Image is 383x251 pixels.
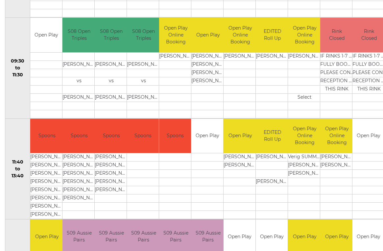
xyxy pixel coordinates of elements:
td: [PERSON_NAME] [288,162,321,170]
td: [PERSON_NAME] [30,211,63,219]
td: Spoons [62,119,96,153]
td: [PERSON_NAME] [191,52,225,61]
td: [PERSON_NAME] [95,162,128,170]
td: Rink Closed [320,18,353,52]
td: [PERSON_NAME] (G) [95,186,128,194]
td: Spoons [95,119,128,153]
td: [PERSON_NAME] [62,153,96,162]
td: Spoons [30,119,63,153]
td: Verig SUMMERFIELD [288,153,321,162]
td: vs [127,77,160,85]
td: FULLY BOOKED [320,61,353,69]
td: Open Play Online Booking [288,119,321,153]
td: Open Play Online Booking [159,18,192,52]
td: [PERSON_NAME] [62,186,96,194]
td: [PERSON_NAME] [95,93,128,102]
td: [PERSON_NAME] [256,153,289,162]
td: [PERSON_NAME] [30,186,63,194]
td: [PERSON_NAME] [224,162,257,170]
td: EDITED Roll Up [256,119,289,153]
td: [PERSON_NAME] [191,61,225,69]
td: [PERSON_NAME] [256,178,289,186]
td: Spoons [159,119,191,153]
td: Spoons [127,119,159,153]
td: Open Play Online Booking [320,119,353,153]
td: [PERSON_NAME] [62,170,96,178]
td: [PERSON_NAME] [320,153,353,162]
td: vs [62,77,96,85]
td: S08 Open Triples [127,18,160,52]
td: [PERSON_NAME] [127,61,160,69]
td: vs [95,77,128,85]
td: [PERSON_NAME] [62,194,96,203]
td: Open Play Online Booking [288,18,321,52]
td: [PERSON_NAME] [62,162,96,170]
td: [PERSON_NAME] [320,162,353,170]
td: IF RINKS 1-7 ARE [320,52,353,61]
td: [PERSON_NAME] [62,178,96,186]
td: [PERSON_NAME] [224,153,257,162]
td: RECEPTION TO BOOK [320,77,353,85]
td: EDITED Roll Up [256,18,289,52]
td: [PERSON_NAME] [256,52,289,61]
td: Open Play [30,18,62,52]
td: Open Play [191,119,223,153]
td: [PERSON_NAME] [30,178,63,186]
td: [PERSON_NAME] [30,153,63,162]
td: [PERSON_NAME] [191,69,225,77]
td: [PERSON_NAME] [159,52,192,61]
td: [PERSON_NAME] [191,77,225,85]
td: 09:30 to 11:30 [5,18,30,119]
td: THIS RINK [320,85,353,93]
td: [PERSON_NAME] [288,52,321,61]
td: [PERSON_NAME] [62,61,96,69]
td: S08 Open Triples [95,18,128,52]
td: [PERSON_NAME] [30,203,63,211]
td: [PERSON_NAME] [30,162,63,170]
td: [PERSON_NAME] [30,194,63,203]
td: [PERSON_NAME] [288,170,321,178]
td: [PERSON_NAME] [62,93,96,102]
td: [PERSON_NAME] (G) [95,178,128,186]
td: Open Play [191,18,225,52]
td: 11:40 to 13:40 [5,118,30,219]
td: [PERSON_NAME] [95,153,128,162]
td: Open Play [224,119,257,153]
td: [PERSON_NAME] [95,61,128,69]
td: [PERSON_NAME] [30,170,63,178]
td: Open Play Online Booking [224,18,257,52]
td: S08 Open Triples [62,18,96,52]
td: [PERSON_NAME] [224,52,257,61]
td: Select [288,93,321,102]
td: [PERSON_NAME] [95,170,128,178]
td: [PERSON_NAME] [127,93,160,102]
td: PLEASE CONTACT [320,69,353,77]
